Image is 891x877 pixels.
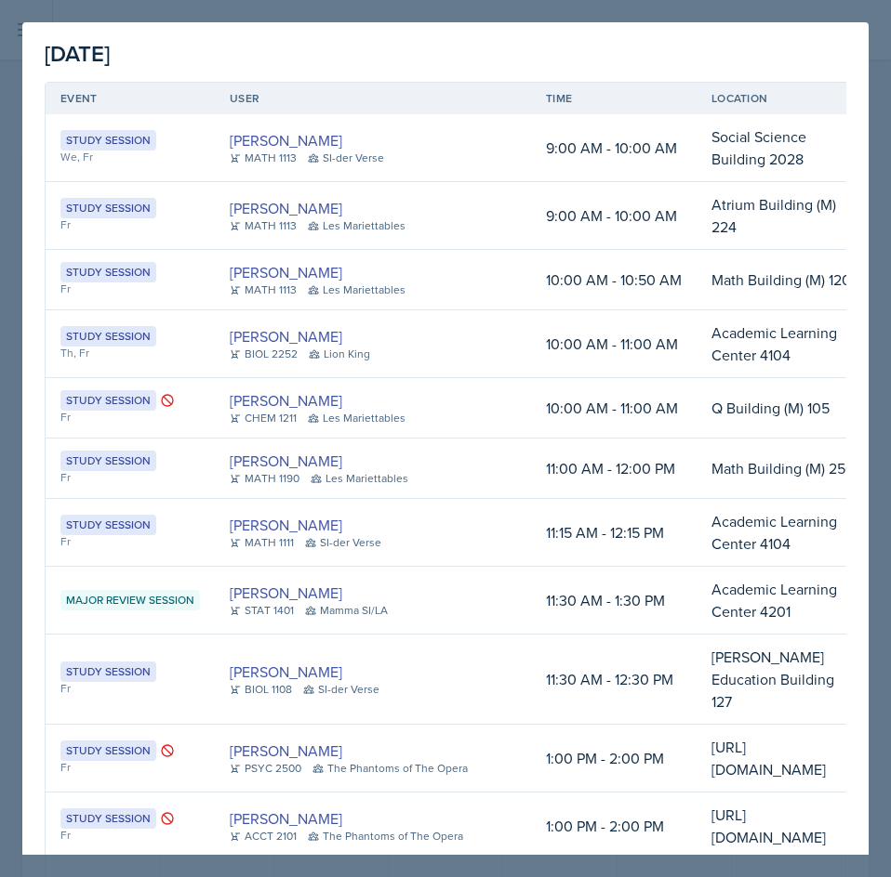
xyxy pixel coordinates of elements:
div: Les Mariettables [311,470,408,487]
td: [URL][DOMAIN_NAME] [697,792,871,860]
div: Fr [60,533,200,550]
div: The Phantoms of The Opera [308,828,463,844]
td: [URL][DOMAIN_NAME] [697,725,871,792]
a: [PERSON_NAME] [230,514,342,536]
div: Les Mariettables [308,281,406,298]
td: Social Science Building 2028 [697,114,871,182]
div: Les Mariettables [308,410,406,426]
th: Event [46,83,215,114]
a: [PERSON_NAME] [230,807,342,830]
div: Lion King [309,346,370,362]
div: MATH 1190 [230,470,299,487]
td: 10:00 AM - 11:00 AM [531,378,697,438]
div: We, Fr [60,149,200,165]
div: Fr [60,281,200,297]
td: 9:00 AM - 10:00 AM [531,114,697,182]
div: Study Session [60,661,156,682]
td: 10:00 AM - 10:50 AM [531,250,697,310]
div: Fr [60,216,200,233]
div: Study Session [60,740,156,761]
div: Study Session [60,130,156,151]
td: Academic Learning Center 4201 [697,567,871,635]
a: [PERSON_NAME] [230,197,342,219]
td: Academic Learning Center 4104 [697,499,871,567]
div: The Phantoms of The Opera [313,760,468,777]
div: Study Session [60,451,156,471]
div: Major Review Session [60,590,200,610]
td: 11:30 AM - 12:30 PM [531,635,697,725]
div: PSYC 2500 [230,760,301,777]
div: SI-der Verse [308,150,384,166]
a: [PERSON_NAME] [230,661,342,683]
div: BIOL 2252 [230,346,298,362]
a: [PERSON_NAME] [230,129,342,151]
div: Mamma SI/LA [305,602,388,619]
div: SI-der Verse [303,681,379,698]
td: Math Building (M) 120 [697,250,871,310]
div: STAT 1401 [230,602,294,619]
a: [PERSON_NAME] [230,389,342,412]
div: Study Session [60,390,156,411]
div: SI-der Verse [305,534,381,551]
a: [PERSON_NAME] [230,740,342,762]
th: User [215,83,531,114]
th: Time [531,83,697,114]
td: 11:00 AM - 12:00 PM [531,438,697,499]
a: [PERSON_NAME] [230,582,342,604]
div: Fr [60,409,200,425]
td: 11:15 AM - 12:15 PM [531,499,697,567]
div: Fr [60,827,200,844]
div: [DATE] [45,37,846,71]
div: MATH 1113 [230,281,297,298]
div: ACCT 2101 [230,828,297,844]
a: [PERSON_NAME] [230,325,342,347]
td: 9:00 AM - 10:00 AM [531,182,697,250]
td: Atrium Building (M) 224 [697,182,871,250]
th: Location [697,83,871,114]
td: 1:00 PM - 2:00 PM [531,792,697,860]
td: Academic Learning Center 4104 [697,310,871,378]
div: Fr [60,469,200,486]
div: Th, Fr [60,345,200,361]
td: Math Building (M) 250 [697,438,871,499]
td: [PERSON_NAME] Education Building 127 [697,635,871,725]
div: Fr [60,759,200,776]
a: [PERSON_NAME] [230,450,342,472]
td: 11:30 AM - 1:30 PM [531,567,697,635]
a: [PERSON_NAME] [230,261,342,283]
div: MATH 1113 [230,217,297,234]
div: MATH 1111 [230,534,294,551]
div: BIOL 1108 [230,681,292,698]
div: CHEM 1211 [230,410,297,426]
td: Q Building (M) 105 [697,378,871,438]
div: Study Session [60,326,156,347]
td: 10:00 AM - 11:00 AM [531,310,697,378]
div: Study Session [60,262,156,282]
div: Study Session [60,808,156,829]
div: MATH 1113 [230,150,297,166]
td: 1:00 PM - 2:00 PM [531,725,697,792]
div: Study Session [60,515,156,535]
div: Fr [60,680,200,697]
div: Study Session [60,198,156,218]
div: Les Mariettables [308,217,406,234]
